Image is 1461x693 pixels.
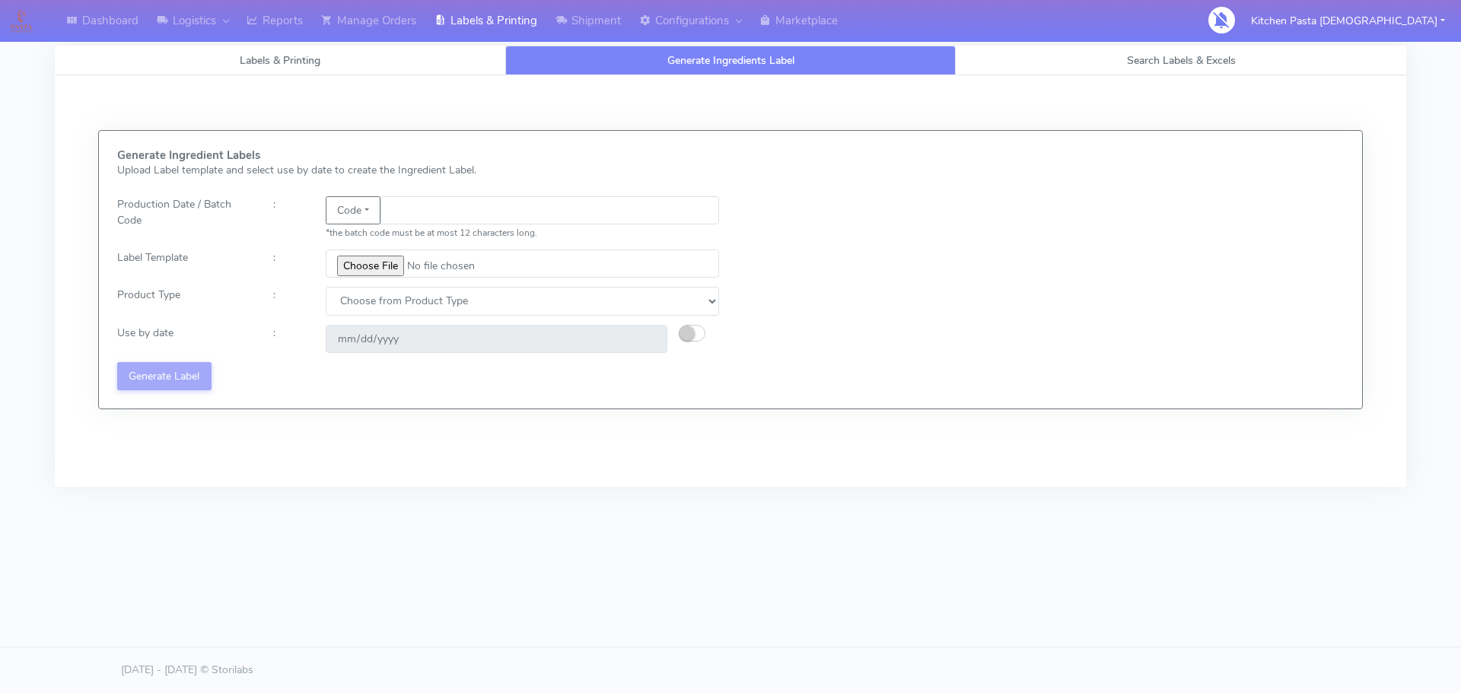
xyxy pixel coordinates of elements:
[117,149,719,162] h5: Generate Ingredient Labels
[117,162,719,178] p: Upload Label template and select use by date to create the Ingredient Label.
[262,196,314,240] div: :
[106,287,262,315] div: Product Type
[262,287,314,315] div: :
[667,53,794,68] span: Generate Ingredients Label
[326,196,380,224] button: Code
[326,227,537,239] small: *the batch code must be at most 12 characters long.
[55,46,1406,75] ul: Tabs
[262,325,314,353] div: :
[1127,53,1236,68] span: Search Labels & Excels
[106,325,262,353] div: Use by date
[117,362,212,390] button: Generate Label
[106,196,262,240] div: Production Date / Batch Code
[106,250,262,278] div: Label Template
[240,53,320,68] span: Labels & Printing
[1240,5,1456,37] button: Kitchen Pasta [DEMOGRAPHIC_DATA]
[262,250,314,278] div: :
